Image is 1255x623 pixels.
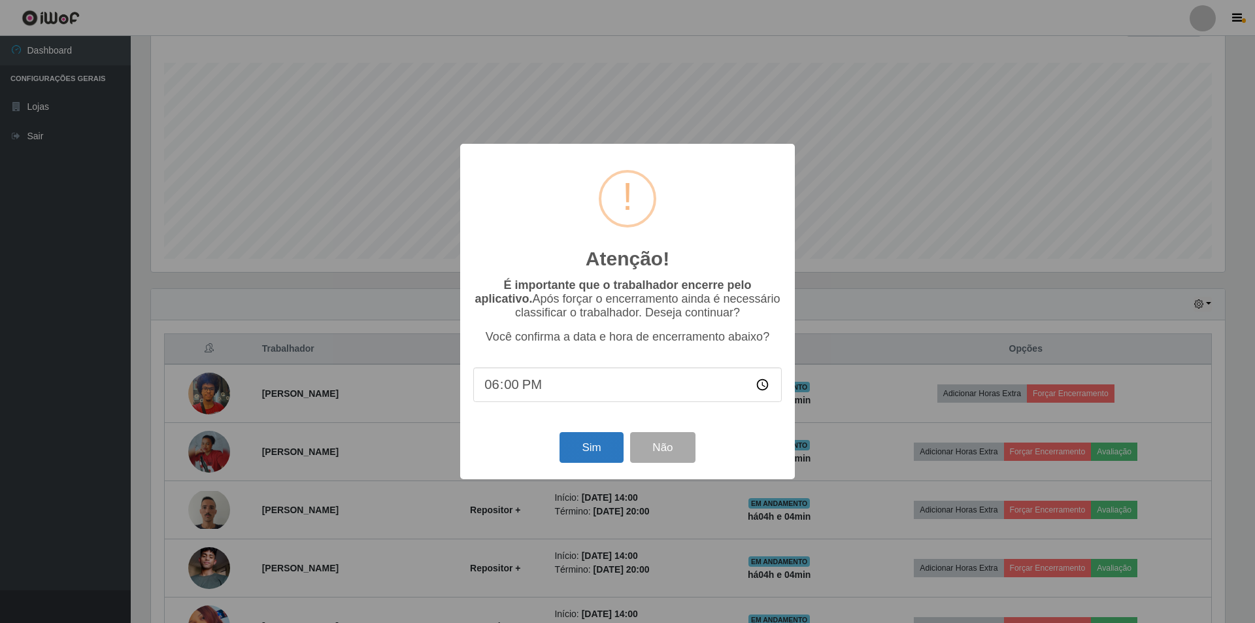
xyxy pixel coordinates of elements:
[473,330,782,344] p: Você confirma a data e hora de encerramento abaixo?
[475,278,751,305] b: É importante que o trabalhador encerre pelo aplicativo.
[586,247,669,271] h2: Atenção!
[630,432,695,463] button: Não
[560,432,623,463] button: Sim
[473,278,782,320] p: Após forçar o encerramento ainda é necessário classificar o trabalhador. Deseja continuar?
